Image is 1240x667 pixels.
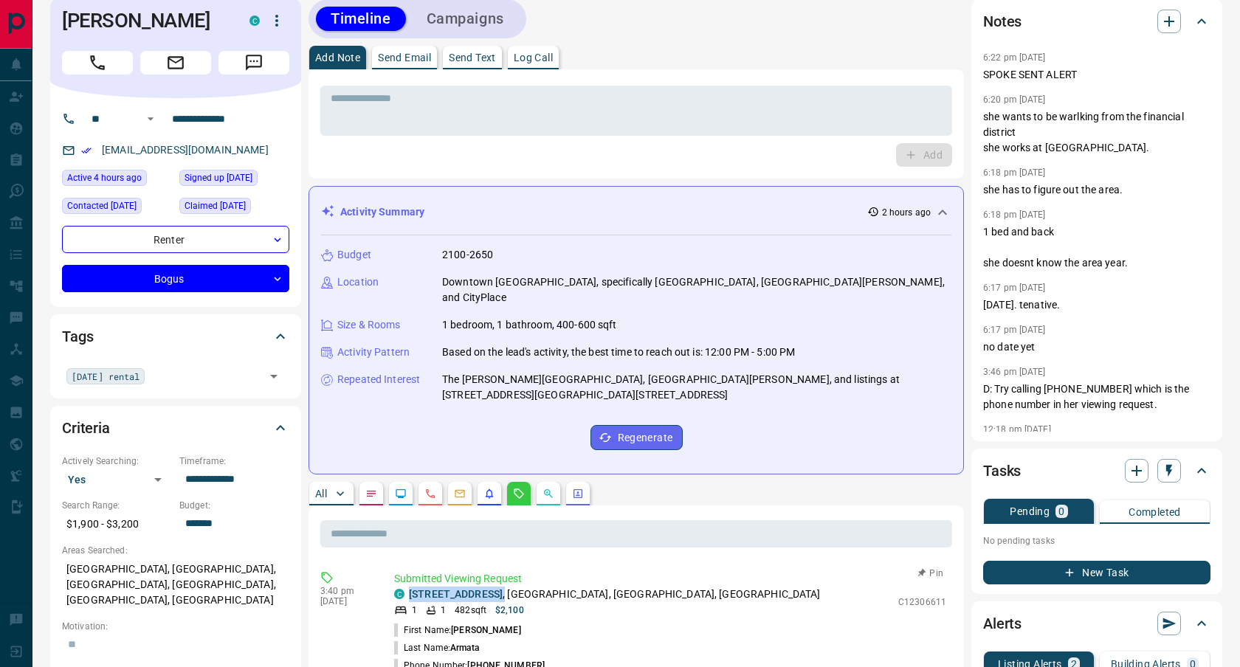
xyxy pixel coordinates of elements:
svg: Calls [424,488,436,500]
div: Tasks [983,453,1210,488]
svg: Email Verified [81,145,92,156]
p: Repeated Interest [337,372,420,387]
p: First Name: [394,623,521,637]
span: Message [218,51,289,75]
h1: [PERSON_NAME] [62,9,227,32]
svg: Listing Alerts [483,488,495,500]
span: Active 4 hours ago [67,170,142,185]
p: 6:18 pm [DATE] [983,167,1046,178]
p: Search Range: [62,499,172,512]
p: Downtown [GEOGRAPHIC_DATA], specifically [GEOGRAPHIC_DATA], [GEOGRAPHIC_DATA][PERSON_NAME], and C... [442,274,951,305]
p: Last Name: [394,641,479,654]
p: Areas Searched: [62,544,289,557]
div: Activity Summary2 hours ago [321,198,951,226]
p: , [GEOGRAPHIC_DATA], [GEOGRAPHIC_DATA], [GEOGRAPHIC_DATA] [409,587,821,602]
a: [EMAIL_ADDRESS][DOMAIN_NAME] [102,144,269,156]
div: Alerts [983,606,1210,641]
button: Open [263,366,284,387]
p: 6:17 pm [DATE] [983,283,1046,293]
div: Criteria [62,410,289,446]
p: 12:18 pm [DATE] [983,424,1051,435]
p: The [PERSON_NAME][GEOGRAPHIC_DATA], [GEOGRAPHIC_DATA][PERSON_NAME], and listings at [STREET_ADDRE... [442,372,951,403]
p: 1 bed and back she doesnt know the area year. [983,224,1210,271]
p: 2 hours ago [882,206,931,219]
p: 6:22 pm [DATE] [983,52,1046,63]
p: Activity Summary [340,204,424,220]
p: SPOKE SENT ALERT [983,67,1210,83]
h2: Alerts [983,612,1022,635]
h2: Criteria [62,416,110,440]
span: Armata [450,643,479,653]
p: [DATE] [320,596,372,606]
svg: Requests [513,488,525,500]
p: [DATE]. tenative. [983,297,1210,313]
p: 6:17 pm [DATE] [983,325,1046,335]
span: Claimed [DATE] [185,198,246,213]
p: no date yet [983,339,1210,355]
span: Email [140,51,211,75]
div: Thu Jun 19 2025 [62,198,172,218]
h2: Tasks [983,459,1021,483]
p: 3:40 pm [320,586,372,596]
p: 1 bedroom, 1 bathroom, 400-600 sqft [442,317,617,333]
div: Thu Jun 19 2025 [179,170,289,190]
p: 6:20 pm [DATE] [983,94,1046,105]
p: Activity Pattern [337,345,410,360]
button: Timeline [316,7,406,31]
p: Log Call [514,52,553,63]
div: Mon Aug 11 2025 [179,198,289,218]
p: 1 [441,604,446,617]
svg: Agent Actions [572,488,584,500]
button: Pin [909,567,952,580]
p: No pending tasks [983,530,1210,552]
p: $1,900 - $3,200 [62,512,172,536]
p: Pending [1010,506,1050,516]
p: Send Email [378,52,431,63]
p: Add Note [315,52,360,63]
p: she has to figure out the area. [983,182,1210,198]
button: Regenerate [590,425,683,450]
p: Based on the lead's activity, the best time to reach out is: 12:00 PM - 5:00 PM [442,345,795,360]
svg: Notes [365,488,377,500]
span: [DATE] rental [72,369,139,384]
p: Timeframe: [179,455,289,468]
h2: Notes [983,10,1022,33]
div: Renter [62,226,289,253]
svg: Lead Browsing Activity [395,488,407,500]
div: Yes [62,468,172,491]
p: Location [337,274,379,290]
button: Campaigns [412,7,519,31]
p: [GEOGRAPHIC_DATA], [GEOGRAPHIC_DATA], [GEOGRAPHIC_DATA], [GEOGRAPHIC_DATA], [GEOGRAPHIC_DATA], [G... [62,557,289,612]
span: Signed up [DATE] [185,170,252,185]
div: Bogus [62,265,289,292]
button: New Task [983,561,1210,584]
span: Contacted [DATE] [67,198,137,213]
p: Size & Rooms [337,317,401,333]
h2: Tags [62,325,93,348]
div: Notes [983,4,1210,39]
div: Fri Aug 15 2025 [62,170,172,190]
p: All [315,488,327,499]
p: 1 [412,604,417,617]
p: D: Try calling [PHONE_NUMBER] which is the phone number in her viewing request. [983,381,1210,412]
p: Motivation: [62,620,289,633]
span: Call [62,51,133,75]
p: Actively Searching: [62,455,172,468]
svg: Opportunities [542,488,554,500]
p: she wants to be warlking from the financial district she works at [GEOGRAPHIC_DATA]. [983,109,1210,156]
a: [STREET_ADDRESS] [409,588,503,600]
span: [PERSON_NAME] [451,625,520,635]
p: 0 [1058,506,1064,516]
div: condos.ca [394,589,404,599]
p: Submitted Viewing Request [394,571,946,587]
p: 6:18 pm [DATE] [983,210,1046,220]
button: Open [142,110,159,128]
div: Tags [62,319,289,354]
p: 482 sqft [455,604,486,617]
svg: Emails [454,488,466,500]
p: Budget: [179,499,289,512]
p: $2,100 [495,604,524,617]
p: Send Text [449,52,496,63]
div: condos.ca [249,15,260,26]
p: Completed [1129,507,1181,517]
